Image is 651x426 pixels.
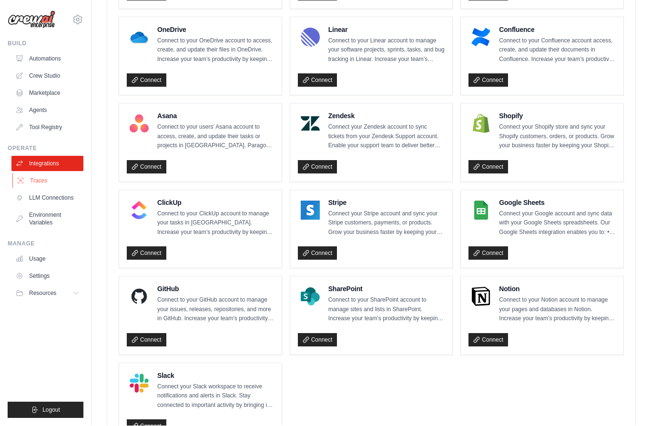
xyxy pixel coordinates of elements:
[328,37,445,65] p: Connect to your Linear account to manage your software projects, sprints, tasks, and bug tracking...
[328,284,445,294] h4: SharePoint
[12,173,84,189] a: Traces
[499,296,616,324] p: Connect to your Notion account to manage your pages and databases in Notion. Increase your team’s...
[499,25,616,35] h4: Confluence
[11,269,83,284] a: Settings
[328,123,445,151] p: Connect your Zendesk account to sync tickets from your Zendesk Support account. Enable your suppo...
[298,247,337,260] a: Connect
[8,11,55,29] img: Logo
[11,103,83,118] a: Agents
[130,374,149,393] img: Slack Logo
[130,114,149,133] img: Asana Logo
[157,37,274,65] p: Connect to your OneDrive account to access, create, and update their files in OneDrive. Increase ...
[468,74,508,87] a: Connect
[468,161,508,174] a: Connect
[471,201,490,220] img: Google Sheets Logo
[468,334,508,347] a: Connect
[8,402,83,418] button: Logout
[471,287,490,306] img: Notion Logo
[8,145,83,152] div: Operate
[11,51,83,67] a: Automations
[471,114,490,133] img: Shopify Logo
[130,28,149,47] img: OneDrive Logo
[11,286,83,301] button: Resources
[298,334,337,347] a: Connect
[157,371,274,381] h4: Slack
[11,208,83,231] a: Environment Variables
[157,123,274,151] p: Connect to your users’ Asana account to access, create, and update their tasks or projects in [GE...
[328,210,445,238] p: Connect your Stripe account and sync your Stripe customers, payments, or products. Grow your busi...
[11,86,83,101] a: Marketplace
[157,112,274,121] h4: Asana
[157,198,274,208] h4: ClickUp
[8,40,83,48] div: Build
[298,161,337,174] a: Connect
[468,247,508,260] a: Connect
[301,114,320,133] img: Zendesk Logo
[29,290,56,297] span: Resources
[499,37,616,65] p: Connect to your Confluence account access, create, and update their documents in Confluence. Incr...
[11,120,83,135] a: Tool Registry
[328,198,445,208] h4: Stripe
[328,25,445,35] h4: Linear
[130,201,149,220] img: ClickUp Logo
[11,191,83,206] a: LLM Connections
[8,240,83,248] div: Manage
[127,334,166,347] a: Connect
[301,28,320,47] img: Linear Logo
[328,112,445,121] h4: Zendesk
[157,25,274,35] h4: OneDrive
[157,284,274,294] h4: GitHub
[328,296,445,324] p: Connect to your SharePoint account to manage sites and lists in SharePoint. Increase your team’s ...
[42,406,60,414] span: Logout
[11,252,83,267] a: Usage
[11,69,83,84] a: Crew Studio
[301,287,320,306] img: SharePoint Logo
[130,287,149,306] img: GitHub Logo
[11,156,83,172] a: Integrations
[301,201,320,220] img: Stripe Logo
[157,210,274,238] p: Connect to your ClickUp account to manage your tasks in [GEOGRAPHIC_DATA]. Increase your team’s p...
[499,112,616,121] h4: Shopify
[471,28,490,47] img: Confluence Logo
[499,210,616,238] p: Connect your Google account and sync data with your Google Sheets spreadsheets. Our Google Sheets...
[157,383,274,411] p: Connect your Slack workspace to receive notifications and alerts in Slack. Stay connected to impo...
[298,74,337,87] a: Connect
[127,74,166,87] a: Connect
[499,123,616,151] p: Connect your Shopify store and sync your Shopify customers, orders, or products. Grow your busine...
[157,296,274,324] p: Connect to your GitHub account to manage your issues, releases, repositories, and more in GitHub....
[499,198,616,208] h4: Google Sheets
[499,284,616,294] h4: Notion
[127,161,166,174] a: Connect
[127,247,166,260] a: Connect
